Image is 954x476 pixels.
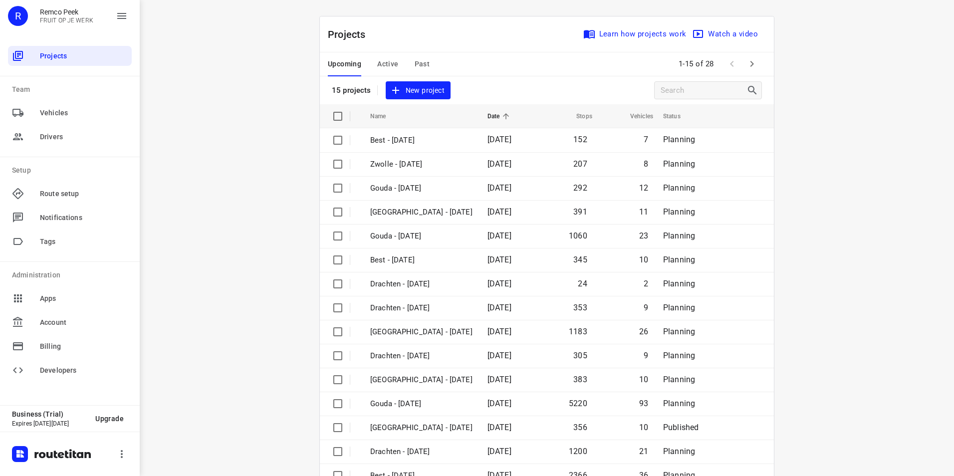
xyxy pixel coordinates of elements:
span: 10 [639,423,648,432]
span: [DATE] [487,399,511,408]
span: 8 [644,159,648,169]
span: [DATE] [487,279,511,288]
span: Tags [40,237,128,247]
span: [DATE] [487,351,511,360]
span: [DATE] [487,207,511,217]
span: 207 [573,159,587,169]
div: R [8,6,28,26]
span: Route setup [40,189,128,199]
button: Upgrade [87,410,132,428]
span: [DATE] [487,159,511,169]
p: Zwolle - Thursday [370,207,473,218]
p: Setup [12,165,132,176]
p: Remco Peek [40,8,93,16]
span: Next Page [742,54,762,74]
div: Billing [8,336,132,356]
span: 26 [639,327,648,336]
span: [DATE] [487,447,511,456]
span: 11 [639,207,648,217]
p: Best - Friday [370,135,473,146]
p: Business (Trial) [12,410,87,418]
p: Zwolle - Tuesday [370,374,473,386]
span: Planning [663,375,695,384]
span: Planning [663,135,695,144]
p: Gouda - Thursday [370,231,473,242]
span: 345 [573,255,587,264]
div: Projects [8,46,132,66]
span: [DATE] [487,375,511,384]
span: 93 [639,399,648,408]
span: Upgrade [95,415,124,423]
p: Best - Thursday [370,254,473,266]
p: 15 projects [332,86,371,95]
div: Account [8,312,132,332]
span: [DATE] [487,135,511,144]
span: 24 [578,279,587,288]
p: Gouda - Monday [370,398,473,410]
span: Planning [663,183,695,193]
span: 9 [644,303,648,312]
span: 1060 [569,231,587,240]
span: 356 [573,423,587,432]
p: Drachten - Thursday [370,278,473,290]
p: Drachten - Monday [370,446,473,458]
span: 305 [573,351,587,360]
p: Zwolle - Wednesday [370,326,473,338]
span: Previous Page [722,54,742,74]
span: Planning [663,303,695,312]
span: 7 [644,135,648,144]
p: Gouda - Friday [370,183,473,194]
span: 10 [639,375,648,384]
span: 1-15 of 28 [675,53,718,75]
span: Date [487,110,513,122]
span: Vehicles [617,110,653,122]
span: 1183 [569,327,587,336]
span: [DATE] [487,231,511,240]
span: [DATE] [487,303,511,312]
span: Planning [663,231,695,240]
button: New project [386,81,451,100]
div: Route setup [8,184,132,204]
span: 353 [573,303,587,312]
span: 9 [644,351,648,360]
span: Notifications [40,213,128,223]
span: Planning [663,351,695,360]
span: Name [370,110,399,122]
p: FRUIT OP JE WERK [40,17,93,24]
input: Search projects [661,83,746,98]
span: Apps [40,293,128,304]
span: 2 [644,279,648,288]
p: Antwerpen - Monday [370,422,473,434]
span: [DATE] [487,255,511,264]
span: 21 [639,447,648,456]
span: Account [40,317,128,328]
p: Projects [328,27,374,42]
span: Vehicles [40,108,128,118]
div: Apps [8,288,132,308]
span: Planning [663,207,695,217]
span: [DATE] [487,423,511,432]
span: 12 [639,183,648,193]
span: 383 [573,375,587,384]
div: Drivers [8,127,132,147]
span: Active [377,58,398,70]
span: Planning [663,447,695,456]
div: Tags [8,232,132,251]
p: Zwolle - Friday [370,159,473,170]
span: Planning [663,279,695,288]
div: Notifications [8,208,132,228]
span: Upcoming [328,58,361,70]
span: Planning [663,255,695,264]
p: Drachten - Tuesday [370,350,473,362]
span: 292 [573,183,587,193]
span: Billing [40,341,128,352]
span: 5220 [569,399,587,408]
span: 10 [639,255,648,264]
div: Search [746,84,761,96]
div: Vehicles [8,103,132,123]
span: Stops [563,110,592,122]
div: Developers [8,360,132,380]
span: Planning [663,327,695,336]
span: Planning [663,159,695,169]
p: Administration [12,270,132,280]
